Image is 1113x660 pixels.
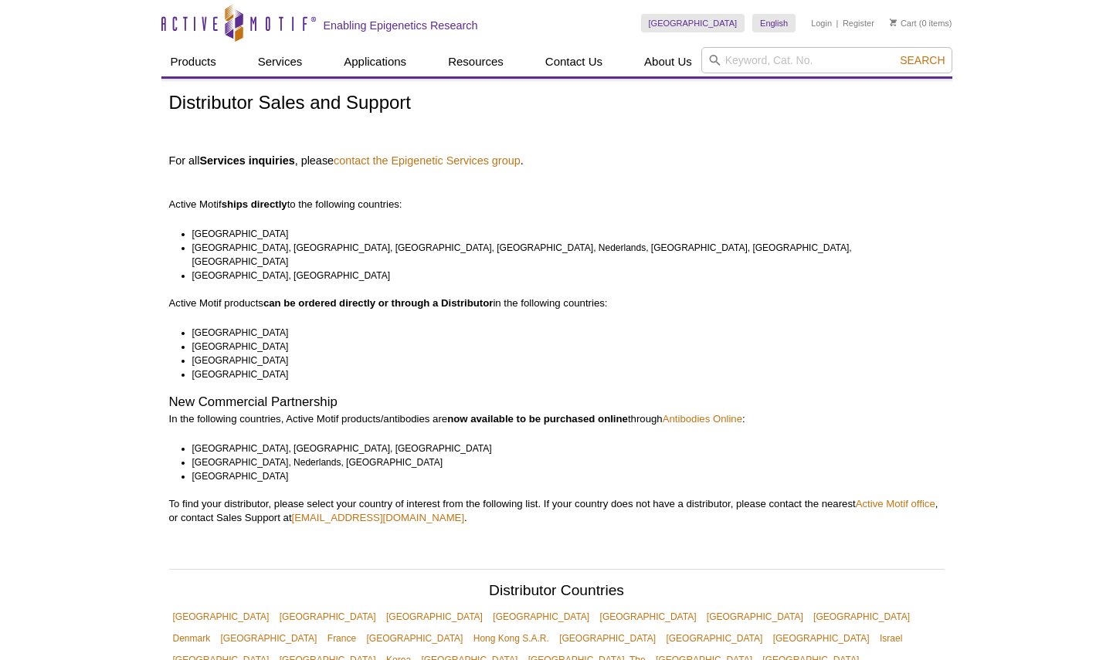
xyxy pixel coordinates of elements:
a: Contact Us [536,47,612,76]
p: Active Motif to the following countries: [169,170,945,212]
a: [GEOGRAPHIC_DATA] [217,628,321,649]
a: [GEOGRAPHIC_DATA] [363,628,467,649]
a: [EMAIL_ADDRESS][DOMAIN_NAME] [292,512,465,523]
img: Your Cart [890,19,897,26]
li: [GEOGRAPHIC_DATA] [192,367,931,381]
span: Search [900,54,945,66]
a: [GEOGRAPHIC_DATA] [641,14,745,32]
li: [GEOGRAPHIC_DATA] [192,326,931,340]
a: About Us [635,47,701,76]
a: Products [161,47,226,76]
h1: Distributor Sales and Support [169,93,945,115]
a: [GEOGRAPHIC_DATA] [596,606,701,628]
h2: New Commercial Partnership [169,395,945,409]
a: Hong Kong S.A.R. [470,628,553,649]
a: [GEOGRAPHIC_DATA] [382,606,487,628]
strong: can be ordered directly or through a Distributor [263,297,494,309]
h4: For all , please . [169,154,945,168]
button: Search [895,53,949,67]
strong: now available to be purchased online [447,413,628,425]
a: Denmark [169,628,215,649]
a: [GEOGRAPHIC_DATA] [769,628,874,649]
p: To find your distributor, please select your country of interest from the following list. If your... [169,497,945,525]
a: English [752,14,796,32]
h2: Distributor Countries [169,584,945,602]
li: (0 items) [890,14,952,32]
input: Keyword, Cat. No. [701,47,952,73]
a: [GEOGRAPHIC_DATA] [489,606,593,628]
li: [GEOGRAPHIC_DATA] [192,340,931,354]
strong: Services inquiries [199,154,294,167]
a: Active Motif office [856,498,935,509]
a: Cart [890,18,917,29]
a: Applications [334,47,416,76]
a: [GEOGRAPHIC_DATA] [169,606,273,628]
a: [GEOGRAPHIC_DATA] [662,628,766,649]
a: [GEOGRAPHIC_DATA] [809,606,914,628]
h2: Enabling Epigenetics Research [324,19,478,32]
li: [GEOGRAPHIC_DATA] [192,469,931,483]
a: contact the Epigenetic Services group [334,154,521,168]
li: [GEOGRAPHIC_DATA] [192,354,931,367]
a: Antibodies Online [663,413,742,425]
a: [GEOGRAPHIC_DATA] [703,606,807,628]
a: Resources [439,47,513,76]
li: [GEOGRAPHIC_DATA], Nederlands, [GEOGRAPHIC_DATA] [192,455,931,469]
p: Active Motif products in the following countries: [169,296,945,310]
a: Israel [876,628,906,649]
li: [GEOGRAPHIC_DATA], [GEOGRAPHIC_DATA], [GEOGRAPHIC_DATA], [GEOGRAPHIC_DATA], Nederlands, [GEOGRAPH... [192,241,931,269]
a: Register [843,18,874,29]
li: [GEOGRAPHIC_DATA], [GEOGRAPHIC_DATA] [192,269,931,283]
strong: ships directly [222,198,287,210]
a: Login [811,18,832,29]
a: France [324,628,360,649]
p: In the following countries, Active Motif products/antibodies are through : [169,412,945,426]
a: [GEOGRAPHIC_DATA] [276,606,380,628]
li: | [836,14,839,32]
li: [GEOGRAPHIC_DATA], [GEOGRAPHIC_DATA], [GEOGRAPHIC_DATA] [192,442,931,455]
a: Services [249,47,312,76]
li: [GEOGRAPHIC_DATA] [192,227,931,241]
a: [GEOGRAPHIC_DATA] [555,628,660,649]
